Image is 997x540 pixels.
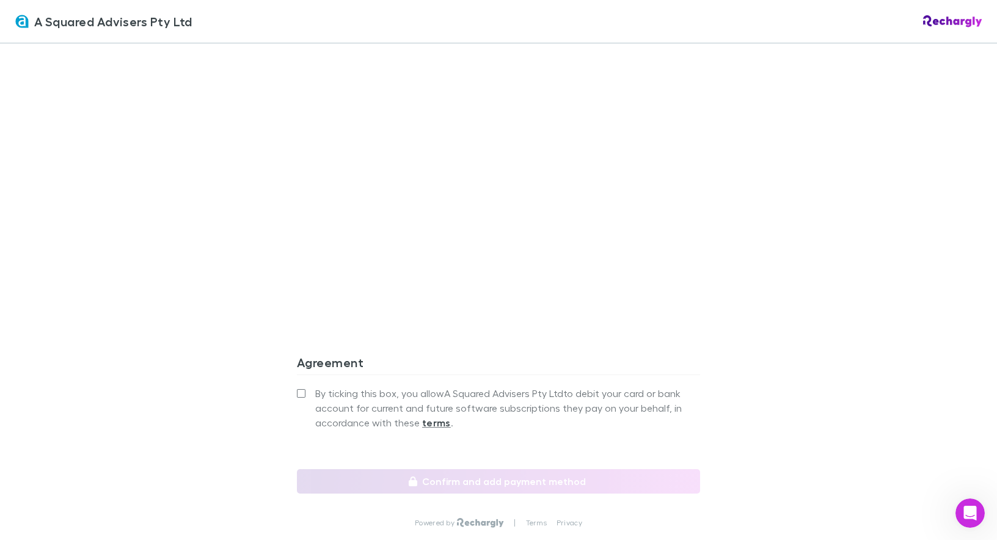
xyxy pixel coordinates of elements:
strong: terms [422,417,451,429]
p: Powered by [415,518,457,528]
a: Privacy [557,518,582,528]
span: By ticking this box, you allow A Squared Advisers Pty Ltd to debit your card or bank account for ... [315,386,700,430]
iframe: Secure address input frame [294,17,703,298]
span: A Squared Advisers Pty Ltd [34,12,192,31]
h3: Agreement [297,355,700,374]
button: Confirm and add payment method [297,469,700,494]
iframe: Intercom live chat [955,498,985,528]
p: | [514,518,516,528]
img: Rechargly Logo [457,518,504,528]
a: Terms [526,518,547,528]
img: A Squared Advisers Pty Ltd's Logo [15,14,29,29]
img: Rechargly Logo [923,15,982,27]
